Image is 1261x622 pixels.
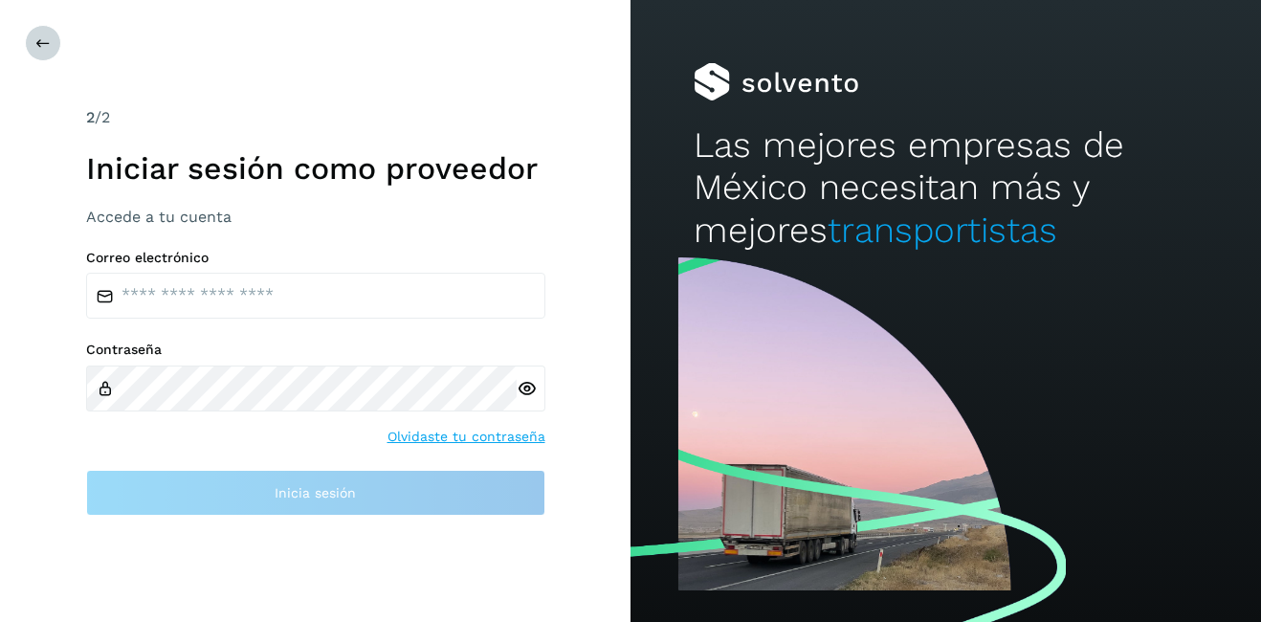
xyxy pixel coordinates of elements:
h1: Iniciar sesión como proveedor [86,150,545,187]
div: /2 [86,106,545,129]
button: Inicia sesión [86,470,545,516]
span: Inicia sesión [275,486,356,500]
a: Olvidaste tu contraseña [387,427,545,447]
label: Correo electrónico [86,250,545,266]
label: Contraseña [86,342,545,358]
h3: Accede a tu cuenta [86,208,545,226]
span: 2 [86,108,95,126]
span: transportistas [828,210,1057,251]
h2: Las mejores empresas de México necesitan más y mejores [694,124,1198,252]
